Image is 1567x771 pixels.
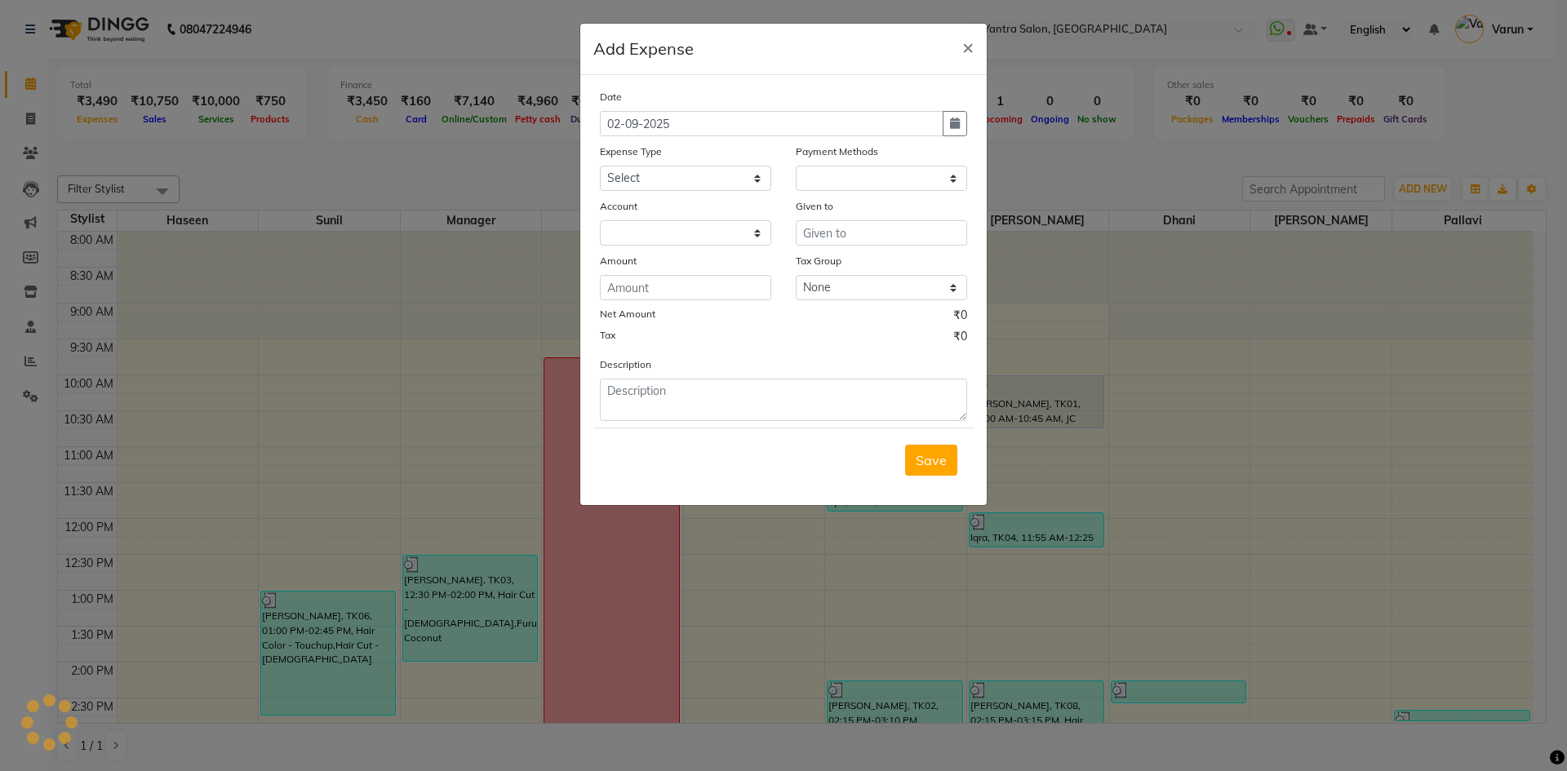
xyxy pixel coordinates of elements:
button: Close [949,24,987,69]
input: Given to [796,220,967,246]
span: ₹0 [953,328,967,349]
label: Tax Group [796,254,841,268]
input: Amount [600,275,771,300]
label: Description [600,357,651,372]
label: Account [600,199,637,214]
span: Save [916,452,947,468]
label: Payment Methods [796,144,878,159]
label: Expense Type [600,144,662,159]
span: × [962,34,974,59]
label: Amount [600,254,637,268]
button: Save [905,445,957,476]
label: Tax [600,328,615,343]
label: Date [600,90,622,104]
h5: Add Expense [593,37,694,61]
label: Net Amount [600,307,655,321]
span: ₹0 [953,307,967,328]
label: Given to [796,199,833,214]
